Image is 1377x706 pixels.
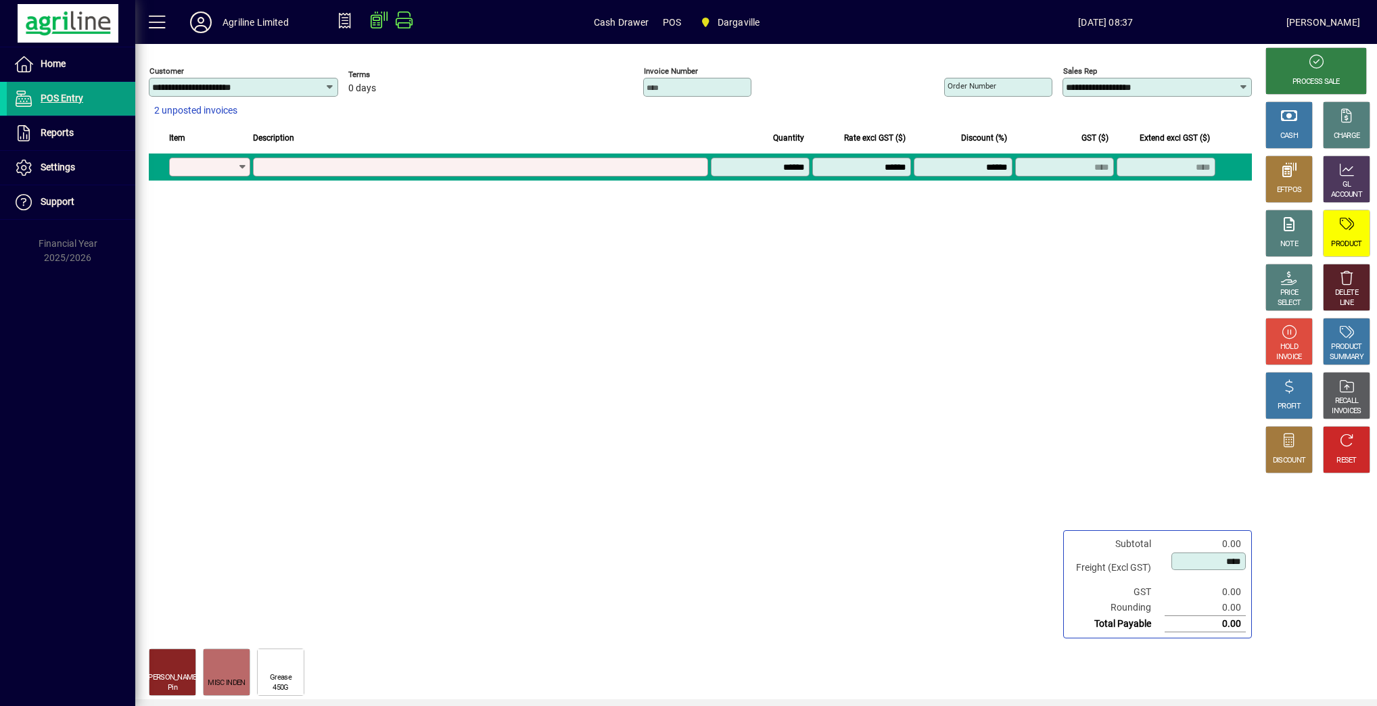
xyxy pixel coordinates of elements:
td: 0.00 [1165,616,1246,632]
button: 2 unposted invoices [149,99,243,123]
span: POS [663,11,682,33]
div: PROCESS SALE [1292,77,1340,87]
div: PROFIT [1278,402,1301,412]
span: GST ($) [1081,131,1108,145]
span: Cash Drawer [594,11,649,33]
a: Support [7,185,135,219]
div: INVOICES [1332,406,1361,417]
div: INVOICE [1276,352,1301,362]
td: Rounding [1069,600,1165,616]
div: DISCOUNT [1273,456,1305,466]
div: HOLD [1280,342,1298,352]
span: 2 unposted invoices [154,103,237,118]
div: CHARGE [1334,131,1360,141]
span: POS Entry [41,93,83,103]
mat-label: Sales rep [1063,66,1097,76]
div: RECALL [1335,396,1359,406]
div: PRICE [1280,288,1299,298]
span: Dargaville [695,10,765,34]
span: Rate excl GST ($) [844,131,906,145]
div: 450G [273,683,288,693]
span: Quantity [773,131,804,145]
span: Extend excl GST ($) [1140,131,1210,145]
div: CASH [1280,131,1298,141]
div: Grease [270,673,291,683]
div: Agriline Limited [223,11,289,33]
div: NOTE [1280,239,1298,250]
div: RESET [1336,456,1357,466]
mat-label: Customer [149,66,184,76]
td: Subtotal [1069,536,1165,552]
span: Reports [41,127,74,138]
span: Item [169,131,185,145]
div: PRODUCT [1331,342,1361,352]
span: [DATE] 08:37 [925,11,1286,33]
td: 0.00 [1165,536,1246,552]
div: PRODUCT [1331,239,1361,250]
div: MISC INDEN [208,678,245,688]
div: [PERSON_NAME] [147,673,198,683]
a: Home [7,47,135,81]
a: Reports [7,116,135,150]
div: DELETE [1335,288,1358,298]
mat-label: Order number [948,81,996,91]
td: 0.00 [1165,584,1246,600]
span: 0 days [348,83,376,94]
td: Freight (Excl GST) [1069,552,1165,584]
span: Terms [348,70,429,79]
td: 0.00 [1165,600,1246,616]
div: LINE [1340,298,1353,308]
div: EFTPOS [1277,185,1302,195]
span: Settings [41,162,75,172]
span: Support [41,196,74,207]
div: ACCOUNT [1331,190,1362,200]
div: SUMMARY [1330,352,1363,362]
a: Settings [7,151,135,185]
mat-label: Invoice number [644,66,698,76]
td: Total Payable [1069,616,1165,632]
button: Profile [179,10,223,34]
div: GL [1343,180,1351,190]
span: Dargaville [718,11,760,33]
div: [PERSON_NAME] [1286,11,1360,33]
div: Pin [168,683,177,693]
span: Description [253,131,294,145]
td: GST [1069,584,1165,600]
span: Home [41,58,66,69]
div: SELECT [1278,298,1301,308]
span: Discount (%) [961,131,1007,145]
